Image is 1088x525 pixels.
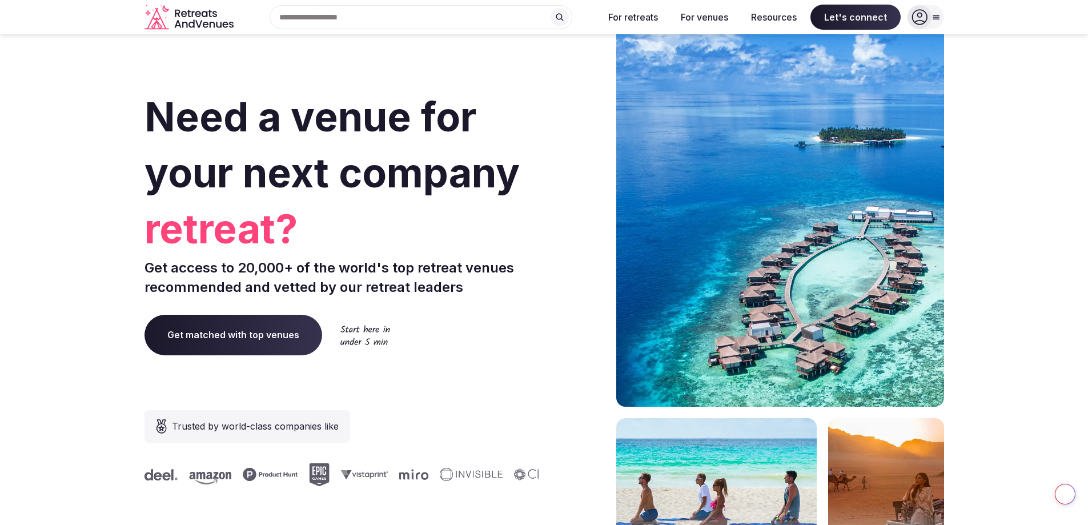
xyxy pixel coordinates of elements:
[144,258,540,296] p: Get access to 20,000+ of the world's top retreat venues recommended and vetted by our retreat lea...
[300,463,321,486] svg: Epic Games company logo
[391,469,420,480] svg: Miro company logo
[431,468,494,482] svg: Invisible company logo
[136,469,169,480] svg: Deel company logo
[144,5,236,30] a: Visit the homepage
[672,5,737,30] button: For venues
[340,325,390,345] img: Start here in under 5 min
[144,315,322,355] a: Get matched with top venues
[332,470,379,479] svg: Vistaprint company logo
[810,5,901,30] span: Let's connect
[144,201,540,257] span: retreat?
[144,93,520,197] span: Need a venue for your next company
[144,5,236,30] svg: Retreats and Venues company logo
[172,419,339,433] span: Trusted by world-class companies like
[599,5,667,30] button: For retreats
[742,5,806,30] button: Resources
